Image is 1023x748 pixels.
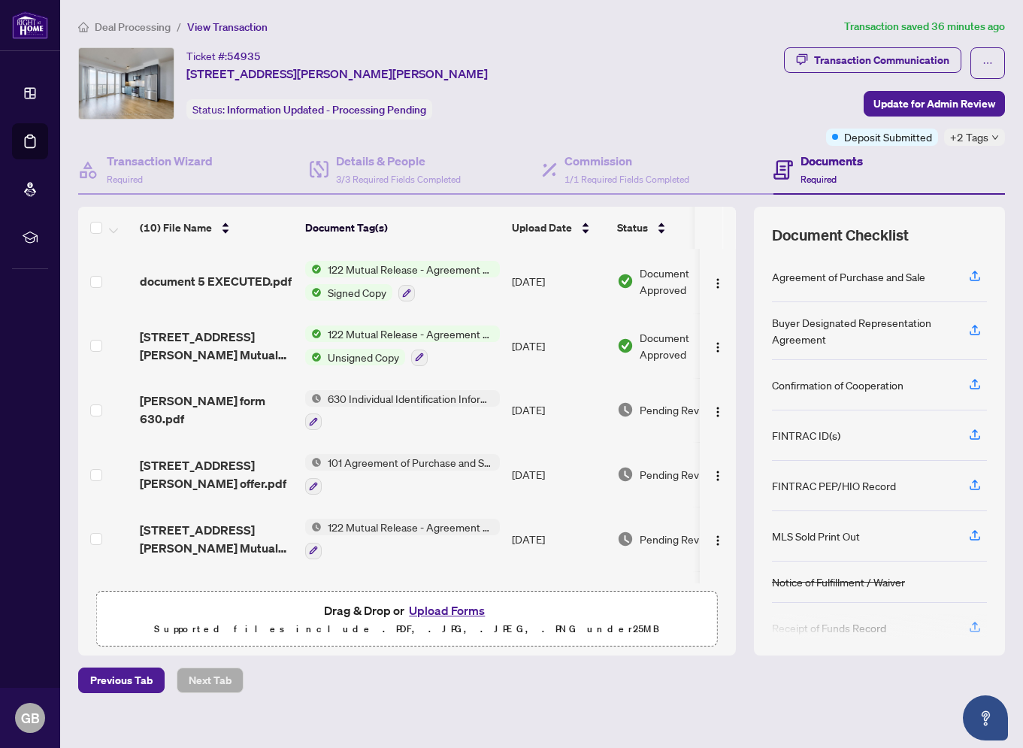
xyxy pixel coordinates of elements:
[506,249,611,313] td: [DATE]
[772,268,925,285] div: Agreement of Purchase and Sale
[140,456,293,492] span: [STREET_ADDRESS][PERSON_NAME] offer.pdf
[322,349,405,365] span: Unsigned Copy
[963,695,1008,740] button: Open asap
[227,50,261,63] span: 54935
[640,329,733,362] span: Document Approved
[506,313,611,378] td: [DATE]
[336,174,461,185] span: 3/3 Required Fields Completed
[78,668,165,693] button: Previous Tab
[140,328,293,364] span: [STREET_ADDRESS][PERSON_NAME] Mutual Release.pdf
[640,531,715,547] span: Pending Review
[950,129,988,146] span: +2 Tags
[95,20,171,34] span: Deal Processing
[617,531,634,547] img: Document Status
[564,152,689,170] h4: Commission
[322,390,500,407] span: 630 Individual Identification Information Record
[772,225,909,246] span: Document Checklist
[305,326,500,366] button: Status Icon122 Mutual Release - Agreement of Purchase and SaleStatus IconUnsigned Copy
[140,392,293,428] span: [PERSON_NAME] form 630.pdf
[772,314,951,347] div: Buyer Designated Representation Agreement
[79,48,174,119] img: IMG-N12405326_1.jpg
[186,65,488,83] span: [STREET_ADDRESS][PERSON_NAME][PERSON_NAME]
[506,442,611,507] td: [DATE]
[140,272,292,290] span: document 5 EXECUTED.pdf
[611,207,739,249] th: Status
[78,22,89,32] span: home
[784,47,961,73] button: Transaction Communication
[299,207,506,249] th: Document Tag(s)
[322,519,500,535] span: 122 Mutual Release - Agreement of Purchase and Sale
[814,48,949,72] div: Transaction Communication
[305,583,322,600] img: Status Icon
[305,261,322,277] img: Status Icon
[706,462,730,486] button: Logo
[844,18,1005,35] article: Transaction saved 36 minutes ago
[106,620,708,638] p: Supported files include .PDF, .JPG, .JPEG, .PNG under 25 MB
[864,91,1005,117] button: Update for Admin Review
[982,58,993,68] span: ellipsis
[324,601,489,620] span: Drag & Drop or
[305,349,322,365] img: Status Icon
[506,378,611,443] td: [DATE]
[617,220,648,236] span: Status
[873,92,995,116] span: Update for Admin Review
[134,207,299,249] th: (10) File Name
[564,174,689,185] span: 1/1 Required Fields Completed
[712,535,724,547] img: Logo
[187,20,268,34] span: View Transaction
[305,583,467,624] button: Status IconNotice of Fulfillment / Waiver
[305,390,322,407] img: Status Icon
[177,18,181,35] li: /
[336,152,461,170] h4: Details & People
[322,326,500,342] span: 122 Mutual Release - Agreement of Purchase and Sale
[772,427,840,444] div: FINTRAC ID(s)
[177,668,244,693] button: Next Tab
[21,707,40,728] span: GB
[90,668,153,692] span: Previous Tab
[107,174,143,185] span: Required
[97,592,717,647] span: Drag & Drop orUpload FormsSupported files include .PDF, .JPG, .JPEG, .PNG under25MB
[801,174,837,185] span: Required
[772,528,860,544] div: MLS Sold Print Out
[617,273,634,289] img: Document Status
[772,377,903,393] div: Confirmation of Cooperation
[107,152,213,170] h4: Transaction Wizard
[640,265,733,298] span: Document Approved
[506,207,611,249] th: Upload Date
[322,261,500,277] span: 122 Mutual Release - Agreement of Purchase and Sale
[706,334,730,358] button: Logo
[186,47,261,65] div: Ticket #:
[772,477,896,494] div: FINTRAC PEP/HIO Record
[712,341,724,353] img: Logo
[617,401,634,418] img: Document Status
[12,11,48,39] img: logo
[305,326,322,342] img: Status Icon
[706,398,730,422] button: Logo
[322,583,467,600] span: Notice of Fulfillment / Waiver
[305,390,500,431] button: Status Icon630 Individual Identification Information Record
[617,466,634,483] img: Document Status
[305,454,322,471] img: Status Icon
[305,454,500,495] button: Status Icon101 Agreement of Purchase and Sale - Condominium Resale
[140,521,293,557] span: [STREET_ADDRESS][PERSON_NAME] Mutual Release.pdf
[640,401,715,418] span: Pending Review
[640,466,715,483] span: Pending Review
[227,103,426,117] span: Information Updated - Processing Pending
[305,261,500,301] button: Status Icon122 Mutual Release - Agreement of Purchase and SaleStatus IconSigned Copy
[712,470,724,482] img: Logo
[322,454,500,471] span: 101 Agreement of Purchase and Sale - Condominium Resale
[712,277,724,289] img: Logo
[404,601,489,620] button: Upload Forms
[305,519,500,559] button: Status Icon122 Mutual Release - Agreement of Purchase and Sale
[617,338,634,354] img: Document Status
[512,220,572,236] span: Upload Date
[506,507,611,571] td: [DATE]
[706,527,730,551] button: Logo
[772,574,905,590] div: Notice of Fulfillment / Waiver
[305,284,322,301] img: Status Icon
[186,99,432,120] div: Status:
[991,134,999,141] span: down
[305,519,322,535] img: Status Icon
[844,129,932,145] span: Deposit Submitted
[712,406,724,418] img: Logo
